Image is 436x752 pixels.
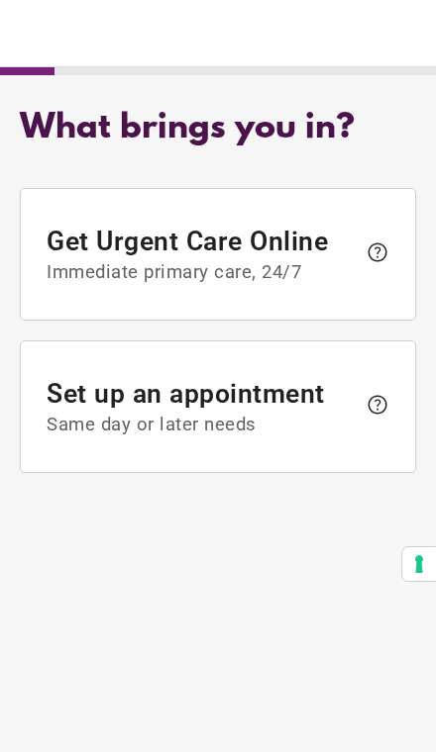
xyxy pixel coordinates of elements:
span: Get Urgent Care Online [47,226,355,283]
button: Your consent preferences for tracking technologies [402,547,436,581]
span: Same day or later needs [47,414,355,435]
div: What brings you in? [20,109,416,148]
span: help [366,393,389,417]
span: Immediate primary care, 24/7 [47,261,355,283]
span: Set up an appointment [47,378,355,435]
span: help [366,240,389,264]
